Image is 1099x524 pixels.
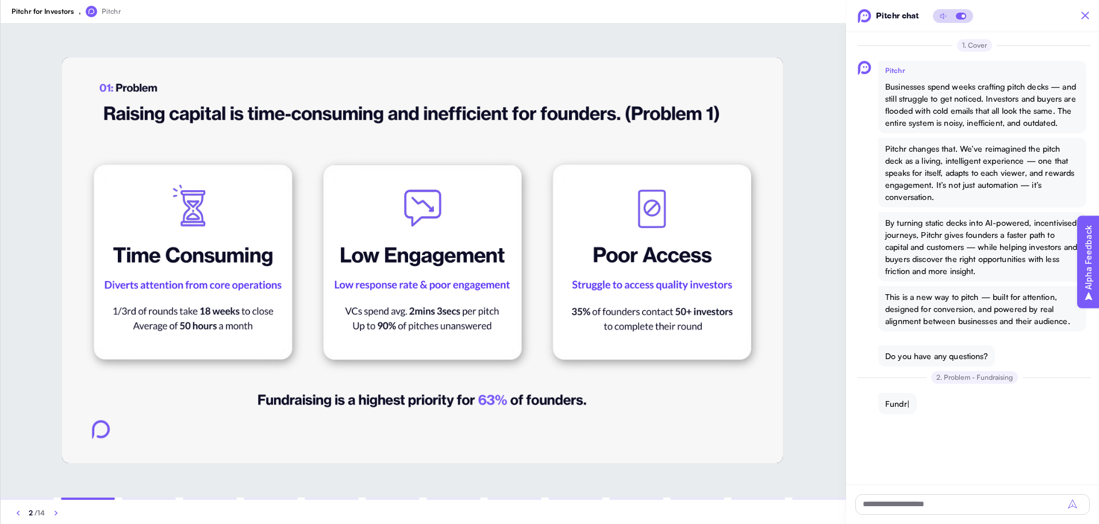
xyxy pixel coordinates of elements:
[936,372,1013,383] div: 2. Problem - Fundraising
[885,291,1079,327] p: This is a new way to pitch — built for attention, designed for conversion, and powered by real al...
[885,65,1079,76] p: Pitchr
[86,6,97,17] img: AVATAR-1750510980567.jpg
[876,10,919,22] p: Pitchr chat
[885,142,1079,203] p: Pitchr changes that. We’ve reimagined the pitch deck as a living, intelligent experience — one th...
[885,217,1079,277] p: By turning static decks into AI-powered, incentivised journeys, Pitchr gives founders a faster pa...
[885,350,988,362] p: Do you have any questions?
[885,399,910,409] span: Fundr
[62,57,783,463] img: 72_1750156514249-page-2.jpg
[29,508,45,518] p: 2
[11,6,74,17] p: Pitchr for Investors
[962,40,987,51] div: 1. Cover
[885,80,1079,129] p: Businesses spend weeks crafting pitch decks — and still struggle to get noticed. Investors and bu...
[79,6,80,17] p: ,
[34,508,45,517] span: / 14
[102,6,121,17] p: Pitchr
